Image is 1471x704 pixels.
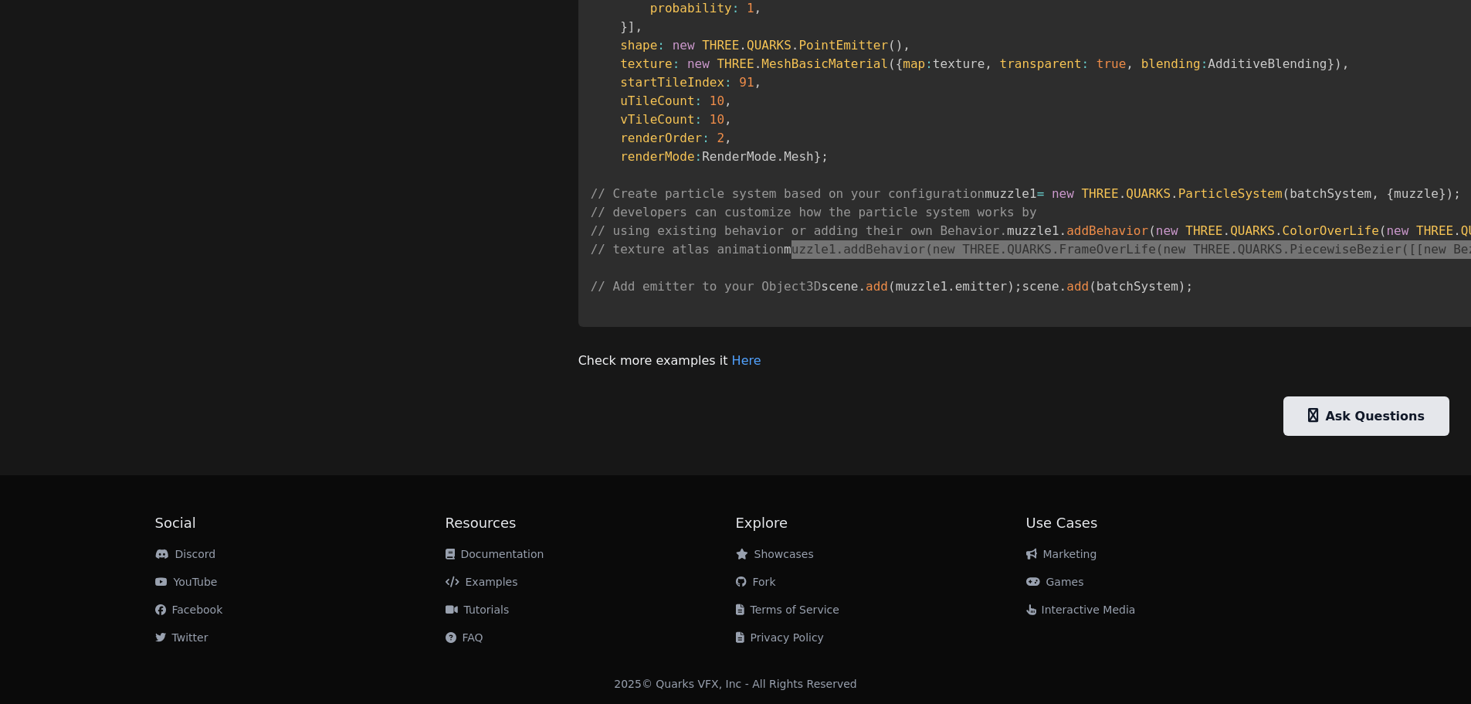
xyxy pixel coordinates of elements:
[446,576,518,588] a: Examples
[1453,223,1461,238] span: .
[620,94,694,108] span: uTileCount
[1424,242,1446,257] span: new
[673,38,695,53] span: new
[925,56,933,71] span: :
[635,19,642,34] span: ,
[1000,242,1008,257] span: .
[717,56,888,71] span: THREE MeshBasicMaterial
[620,75,724,90] span: startTileIndex
[1230,242,1238,257] span: .
[933,242,955,257] span: new
[591,223,1007,238] span: // using existing behavior or adding their own Behavior.
[155,548,216,560] a: Discord
[614,676,857,692] div: 2025 © Quarks VFX, Inc - All Rights Reserved
[896,38,903,53] span: )
[710,112,724,127] span: 10
[1379,223,1387,238] span: (
[736,576,776,588] a: Fork
[1193,242,1402,257] span: THREE QUARKS PiecewiseBezier
[1275,223,1283,238] span: .
[791,38,799,53] span: .
[155,512,446,534] h2: Social
[1171,186,1178,201] span: .
[620,131,702,145] span: renderOrder
[1119,186,1127,201] span: .
[903,56,925,71] span: map
[1283,396,1449,436] a: Ask Questions
[732,353,761,368] a: Here
[1446,186,1454,201] span: )
[446,631,483,644] a: FAQ
[858,279,866,294] span: .
[1386,186,1394,201] span: {
[155,604,223,616] a: Facebook
[591,205,1037,219] span: // developers can customize how the particle system works by
[736,631,824,644] a: Privacy Policy
[888,38,896,53] span: (
[1148,223,1156,238] span: (
[836,242,844,257] span: .
[736,604,839,616] a: Terms of Service
[866,279,888,294] span: add
[1059,279,1067,294] span: .
[1342,56,1350,71] span: ,
[1096,56,1127,71] span: true
[695,149,703,164] span: :
[1439,186,1446,201] span: }
[1059,223,1067,238] span: .
[591,186,985,201] span: // Create particle system based on your configuration
[1283,242,1290,257] span: .
[1156,242,1164,257] span: (
[628,19,636,34] span: ]
[732,1,740,15] span: :
[736,512,1026,534] h2: Explore
[687,56,710,71] span: new
[896,56,903,71] span: {
[1402,242,1409,257] span: (
[1141,56,1201,71] span: blending
[1015,279,1022,294] span: ;
[985,56,992,71] span: ,
[1037,186,1045,201] span: =
[1066,279,1089,294] span: add
[1386,223,1408,238] span: new
[814,149,822,164] span: }
[1000,56,1082,71] span: transparent
[1416,242,1424,257] span: [
[1327,56,1334,71] span: }
[739,75,754,90] span: 91
[888,279,896,294] span: (
[620,38,657,53] span: shape
[1026,548,1097,560] a: Marketing
[1178,279,1186,294] span: )
[843,242,925,257] span: addBehavior
[1052,242,1059,257] span: .
[657,38,665,53] span: :
[947,279,955,294] span: .
[754,1,762,15] span: ,
[724,112,732,127] span: ,
[591,242,784,257] span: // texture atlas animation
[1185,223,1378,238] span: THREE QUARKS ColorOverLife
[1089,279,1096,294] span: (
[620,56,672,71] span: texture
[724,75,732,90] span: :
[1081,186,1282,201] span: THREE QUARKS ParticleSystem
[702,38,888,53] span: THREE QUARKS PointEmitter
[1126,56,1134,71] span: ,
[155,631,208,644] a: Twitter
[747,1,754,15] span: 1
[446,548,544,560] a: Documentation
[1007,279,1015,294] span: )
[1371,186,1379,201] span: ,
[1334,56,1342,71] span: )
[739,38,747,53] span: .
[1026,576,1084,588] a: Games
[925,242,933,257] span: (
[754,75,762,90] span: ,
[1408,242,1416,257] span: [
[591,279,822,294] span: // Add emitter to your Object3D
[155,576,218,588] a: YouTube
[446,512,736,534] h2: Resources
[962,242,1155,257] span: THREE QUARKS FrameOverLife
